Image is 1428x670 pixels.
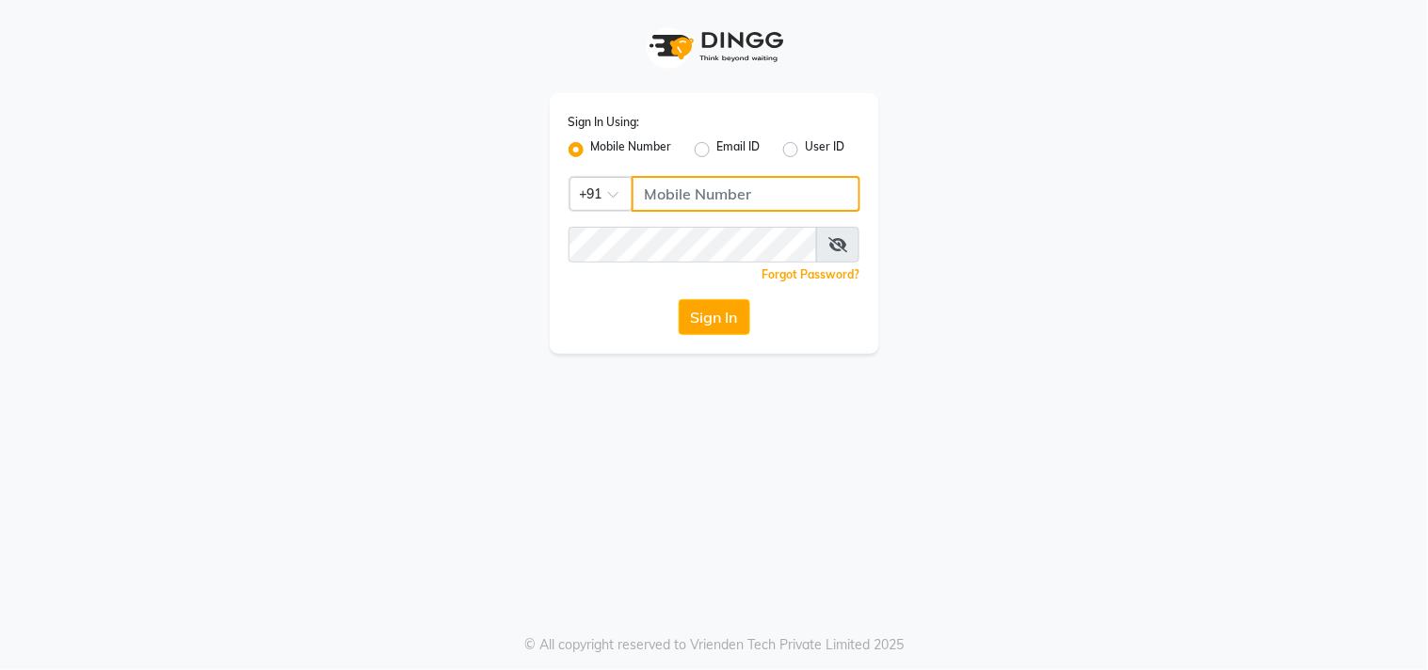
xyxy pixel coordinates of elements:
[806,138,845,161] label: User ID
[717,138,761,161] label: Email ID
[591,138,672,161] label: Mobile Number
[762,267,860,281] a: Forgot Password?
[679,299,750,335] button: Sign In
[569,114,640,131] label: Sign In Using:
[639,19,790,74] img: logo1.svg
[569,227,818,263] input: Username
[632,176,860,212] input: Username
